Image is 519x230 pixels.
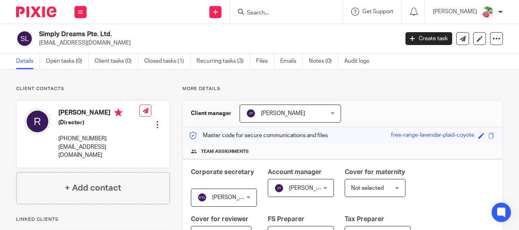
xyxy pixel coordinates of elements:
p: [EMAIL_ADDRESS][DOMAIN_NAME] [58,143,139,160]
span: [PERSON_NAME] [261,111,305,116]
h3: Client manager [191,109,232,117]
span: Cover for reviewer [191,216,248,222]
a: Details [16,53,40,69]
a: Notes (0) [309,53,338,69]
span: [PERSON_NAME] [212,195,256,200]
span: [PERSON_NAME] [289,185,333,191]
a: Open tasks (0) [46,53,89,69]
span: Corporate secretary [191,169,254,175]
img: Pixie [16,6,56,17]
a: Create task [405,32,452,45]
div: free-range-lavendar-plaid-coyote [391,131,474,140]
img: svg%3E [197,193,207,202]
span: Account manager [268,169,322,175]
a: Audit logs [344,53,375,69]
i: Primary [114,109,122,117]
img: svg%3E [246,109,256,118]
h4: [PERSON_NAME] [58,109,139,119]
span: Not selected [351,185,384,191]
input: Search [246,10,318,17]
img: svg%3E [16,30,33,47]
p: Linked clients [16,216,170,223]
a: Recurring tasks (3) [196,53,250,69]
a: Emails [280,53,303,69]
p: [EMAIL_ADDRESS][DOMAIN_NAME] [39,39,393,47]
img: svg%3E [25,109,50,134]
p: More details [182,86,503,92]
h5: (Director) [58,119,139,127]
img: svg%3E [274,183,284,193]
span: Cover for maternity [345,169,405,175]
span: Get Support [362,9,393,14]
a: Client tasks (0) [95,53,138,69]
span: Team assignments [201,148,249,155]
p: Master code for secure communications and files [189,131,328,140]
h2: Simply Dreams Pte. Ltd. [39,30,323,39]
img: Cherubi-Pokemon-PNG-Isolated-HD.png [481,6,494,18]
p: [PHONE_NUMBER] [58,135,139,143]
a: Closed tasks (1) [144,53,190,69]
a: Files [256,53,274,69]
p: Client contacts [16,86,170,92]
span: FS Preparer [268,216,304,222]
h4: + Add contact [65,182,121,194]
p: [PERSON_NAME] [433,8,477,16]
span: Tax Preparer [345,216,384,222]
